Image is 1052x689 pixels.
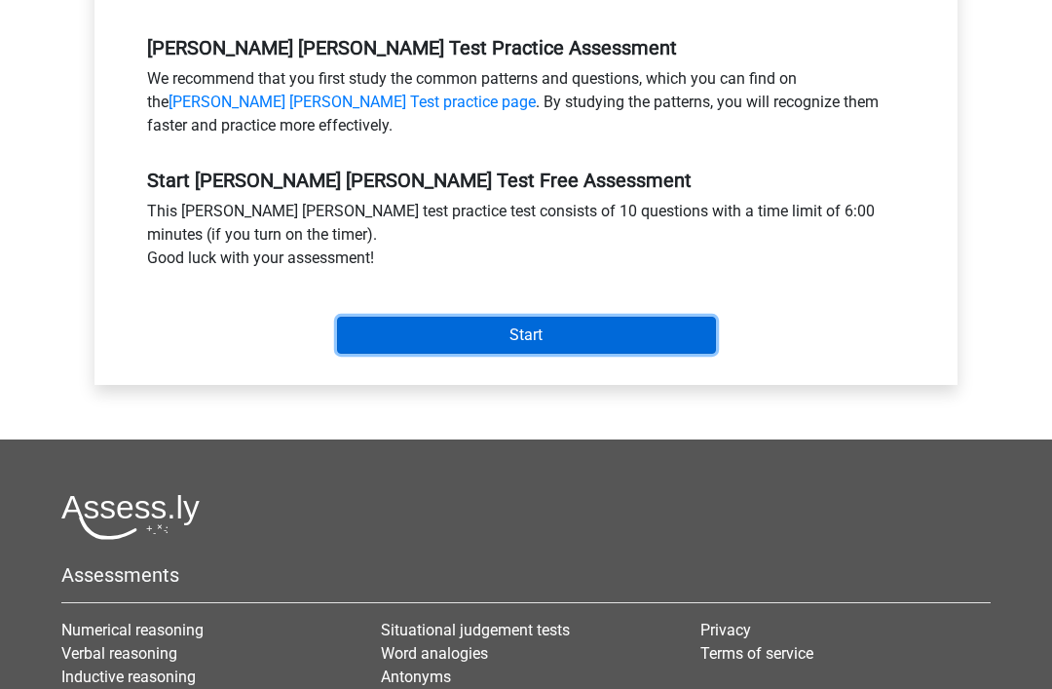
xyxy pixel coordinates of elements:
a: Situational judgement tests [381,621,570,639]
a: Verbal reasoning [61,644,177,663]
h5: Start [PERSON_NAME] [PERSON_NAME] Test Free Assessment [147,169,905,192]
a: Inductive reasoning [61,668,196,686]
a: Numerical reasoning [61,621,204,639]
img: Assessly logo [61,494,200,540]
div: We recommend that you first study the common patterns and questions, which you can find on the . ... [132,67,920,145]
a: Privacy [700,621,751,639]
h5: [PERSON_NAME] [PERSON_NAME] Test Practice Assessment [147,36,905,59]
h5: Assessments [61,563,991,587]
a: [PERSON_NAME] [PERSON_NAME] Test practice page [169,93,536,111]
a: Antonyms [381,668,451,686]
input: Start [337,317,716,354]
a: Terms of service [700,644,813,663]
div: This [PERSON_NAME] [PERSON_NAME] test practice test consists of 10 questions with a time limit of... [132,200,920,278]
a: Word analogies [381,644,488,663]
